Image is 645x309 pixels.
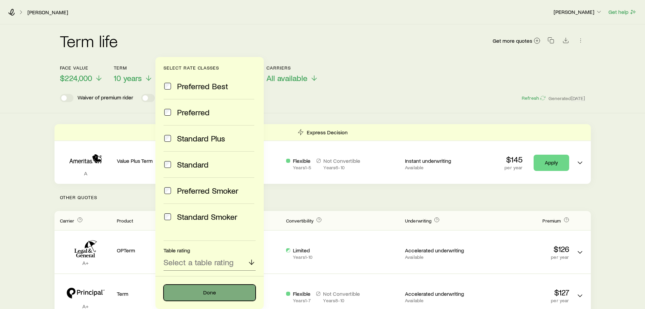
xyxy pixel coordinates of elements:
[504,155,522,164] p: $145
[293,298,311,303] p: Years 1 - 7
[117,218,133,224] span: Product
[554,8,602,15] p: [PERSON_NAME]
[405,298,473,303] p: Available
[114,73,142,83] span: 10 years
[286,218,314,224] span: Convertibility
[293,247,313,254] p: Limited
[405,165,473,170] p: Available
[27,9,68,16] a: [PERSON_NAME]
[542,218,561,224] span: Premium
[478,298,569,303] p: per year
[177,81,228,91] span: Preferred Best
[405,290,473,297] p: Accelerated underwriting
[493,38,532,43] span: Get more quotes
[478,244,569,254] p: $126
[478,254,569,260] p: per year
[571,95,585,101] span: [DATE]
[266,65,318,71] p: Carriers
[405,218,431,224] span: Underwriting
[293,254,313,260] p: Years 1 - 10
[293,290,311,297] p: Flexible
[521,95,546,101] button: Refresh
[553,8,603,16] button: [PERSON_NAME]
[293,165,311,170] p: Years 1 - 5
[266,65,318,83] button: CarriersAll available
[55,124,591,184] div: Term quotes
[60,73,92,83] span: $224,000
[323,165,360,170] p: Years 6 - 10
[78,94,133,102] p: Waiver of premium rider
[549,95,585,101] span: Generated
[60,259,111,266] p: A+
[504,165,522,170] p: per year
[405,254,473,260] p: Available
[55,184,591,211] p: Other Quotes
[60,218,74,224] span: Carrier
[293,157,311,164] p: Flexible
[164,83,171,90] input: Preferred Best
[307,129,348,136] p: Express Decision
[323,298,360,303] p: Years 8 - 10
[164,65,256,71] p: Select rate classes
[561,38,571,45] a: Download CSV
[117,290,208,297] p: Term
[266,73,307,83] span: All available
[478,288,569,297] p: $127
[60,65,103,71] p: Face value
[492,37,541,45] a: Get more quotes
[114,65,153,71] p: Term
[60,170,111,177] p: A
[323,157,360,164] p: Not Convertible
[608,8,637,16] button: Get help
[114,65,153,83] button: Term10 years
[323,290,360,297] p: Not Convertible
[117,247,208,254] p: OPTerm
[60,33,118,49] h2: Term life
[60,65,103,83] button: Face value$224,000
[117,157,208,164] p: Value Plus Term
[405,247,473,254] p: Accelerated underwriting
[405,157,473,164] p: Instant underwriting
[534,155,569,171] a: Apply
